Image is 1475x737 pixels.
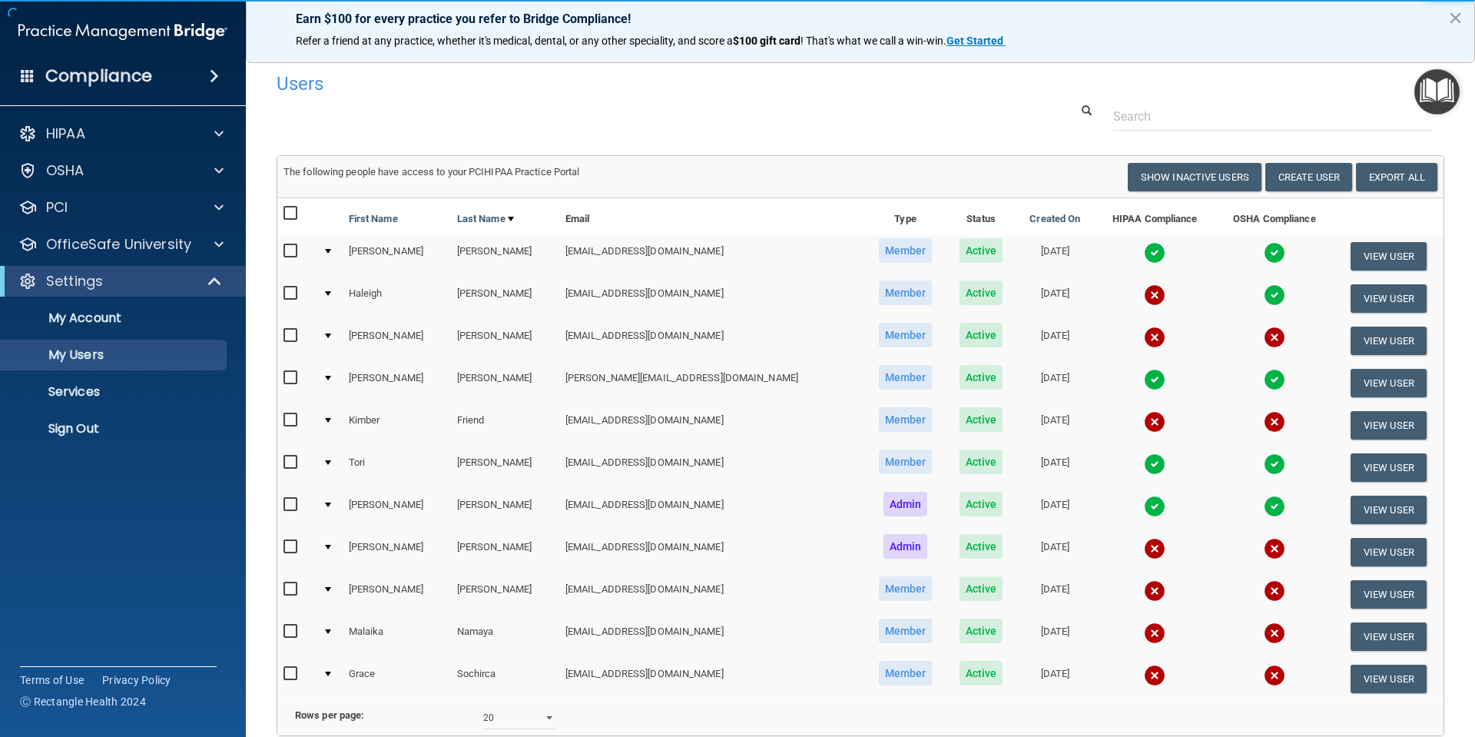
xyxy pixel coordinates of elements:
[1128,163,1261,191] button: Show Inactive Users
[277,74,948,94] h4: Users
[1264,327,1285,348] img: cross.ca9f0e7f.svg
[559,489,864,531] td: [EMAIL_ADDRESS][DOMAIN_NAME]
[1356,163,1437,191] a: Export All
[1351,580,1427,609] button: View User
[1264,242,1285,264] img: tick.e7d51cea.svg
[1144,369,1165,390] img: tick.e7d51cea.svg
[559,404,864,447] td: [EMAIL_ADDRESS][DOMAIN_NAME]
[1016,489,1094,531] td: [DATE]
[1264,369,1285,390] img: tick.e7d51cea.svg
[1215,198,1334,235] th: OSHA Compliance
[1016,531,1094,573] td: [DATE]
[960,323,1003,347] span: Active
[960,661,1003,686] span: Active
[451,658,559,699] td: Sochirca
[283,166,580,178] span: The following people have access to your PCIHIPAA Practice Portal
[1264,665,1285,686] img: cross.ca9f0e7f.svg
[1144,411,1165,433] img: cross.ca9f0e7f.svg
[1094,198,1215,235] th: HIPAA Compliance
[18,161,224,180] a: OSHA
[343,277,451,320] td: Haleigh
[343,362,451,404] td: [PERSON_NAME]
[1351,538,1427,566] button: View User
[960,407,1003,432] span: Active
[960,534,1003,559] span: Active
[1264,453,1285,475] img: tick.e7d51cea.svg
[45,65,152,87] h4: Compliance
[1264,284,1285,306] img: tick.e7d51cea.svg
[1029,210,1080,228] a: Created On
[20,672,84,688] a: Terms of Use
[1351,242,1427,271] button: View User
[1351,496,1427,524] button: View User
[451,404,559,447] td: Friend
[1016,235,1094,277] td: [DATE]
[1016,277,1094,320] td: [DATE]
[1016,616,1094,658] td: [DATE]
[946,198,1016,235] th: Status
[1144,242,1165,264] img: tick.e7d51cea.svg
[343,489,451,531] td: [PERSON_NAME]
[1016,658,1094,699] td: [DATE]
[451,531,559,573] td: [PERSON_NAME]
[18,198,224,217] a: PCI
[10,421,220,437] p: Sign Out
[1351,327,1427,355] button: View User
[879,407,933,432] span: Member
[1414,69,1460,115] button: Open Resource Center
[1016,573,1094,616] td: [DATE]
[559,658,864,699] td: [EMAIL_ADDRESS][DOMAIN_NAME]
[960,492,1003,516] span: Active
[1016,404,1094,447] td: [DATE]
[559,573,864,616] td: [EMAIL_ADDRESS][DOMAIN_NAME]
[18,235,224,254] a: OfficeSafe University
[1264,580,1285,602] img: cross.ca9f0e7f.svg
[1264,538,1285,559] img: cross.ca9f0e7f.svg
[451,362,559,404] td: [PERSON_NAME]
[879,365,933,390] span: Member
[800,35,946,47] span: ! That's what we call a win-win.
[559,531,864,573] td: [EMAIL_ADDRESS][DOMAIN_NAME]
[343,616,451,658] td: Malaika
[879,323,933,347] span: Member
[451,616,559,658] td: Namaya
[343,573,451,616] td: [PERSON_NAME]
[559,198,864,235] th: Email
[1144,284,1165,306] img: cross.ca9f0e7f.svg
[18,272,223,290] a: Settings
[1448,5,1463,30] button: Close
[295,709,364,721] b: Rows per page:
[457,210,514,228] a: Last Name
[879,661,933,686] span: Member
[864,198,946,235] th: Type
[343,447,451,489] td: Tori
[1351,453,1427,482] button: View User
[296,35,733,47] span: Refer a friend at any practice, whether it's medical, dental, or any other speciality, and score a
[1351,665,1427,693] button: View User
[559,362,864,404] td: [PERSON_NAME][EMAIL_ADDRESS][DOMAIN_NAME]
[1351,622,1427,651] button: View User
[1113,102,1433,131] input: Search
[451,320,559,362] td: [PERSON_NAME]
[46,272,103,290] p: Settings
[1265,163,1352,191] button: Create User
[946,35,1003,47] strong: Get Started
[46,198,68,217] p: PCI
[960,450,1003,474] span: Active
[451,277,559,320] td: [PERSON_NAME]
[559,235,864,277] td: [EMAIL_ADDRESS][DOMAIN_NAME]
[960,238,1003,263] span: Active
[883,492,928,516] span: Admin
[451,573,559,616] td: [PERSON_NAME]
[20,694,146,709] span: Ⓒ Rectangle Health 2024
[1351,284,1427,313] button: View User
[1144,580,1165,602] img: cross.ca9f0e7f.svg
[46,161,85,180] p: OSHA
[960,281,1003,305] span: Active
[879,238,933,263] span: Member
[1016,362,1094,404] td: [DATE]
[946,35,1006,47] a: Get Started
[296,12,1425,26] p: Earn $100 for every practice you refer to Bridge Compliance!
[1264,496,1285,517] img: tick.e7d51cea.svg
[1144,665,1165,686] img: cross.ca9f0e7f.svg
